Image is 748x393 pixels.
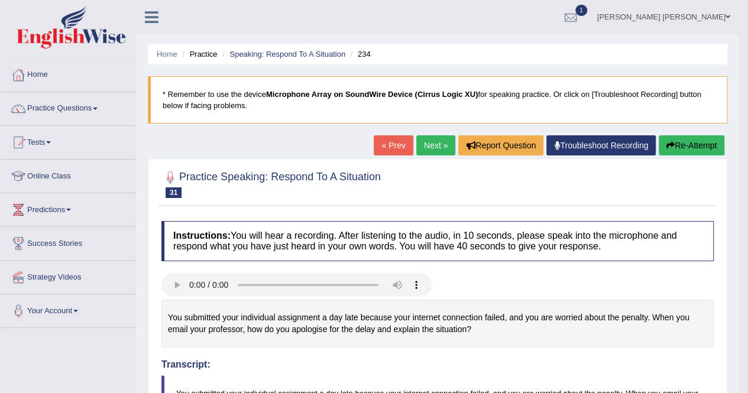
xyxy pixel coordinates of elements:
a: Online Class [1,160,135,189]
button: Report Question [458,135,543,155]
a: Tests [1,126,135,155]
a: Home [157,50,177,59]
a: Strategy Videos [1,261,135,290]
span: 1 [575,5,587,16]
li: Practice [179,48,217,60]
a: « Prev [374,135,413,155]
a: Success Stories [1,227,135,256]
a: Speaking: Respond To A Situation [229,50,345,59]
button: Re-Attempt [659,135,724,155]
a: Troubleshoot Recording [546,135,656,155]
b: Instructions: [173,230,231,241]
h4: You will hear a recording. After listening to the audio, in 10 seconds, please speak into the mic... [161,221,714,261]
a: Next » [416,135,455,155]
h2: Practice Speaking: Respond To A Situation [161,168,381,198]
blockquote: * Remember to use the device for speaking practice. Or click on [Troubleshoot Recording] button b... [148,76,727,124]
a: Your Account [1,294,135,324]
b: Microphone Array on SoundWire Device (Cirrus Logic XU) [266,90,478,99]
div: You submitted your individual assignment a day late because your internet connection failed, and ... [161,300,714,347]
a: Practice Questions [1,92,135,122]
span: 31 [166,187,182,198]
a: Home [1,59,135,88]
li: 234 [348,48,371,60]
a: Predictions [1,193,135,223]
